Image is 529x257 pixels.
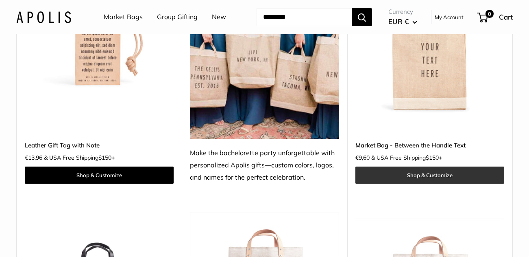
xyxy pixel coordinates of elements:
input: Search... [257,8,352,26]
span: $150 [426,154,439,161]
span: EUR € [388,17,409,26]
a: Market Bags [104,11,143,23]
a: New [212,11,226,23]
span: €9,60 [355,155,370,160]
a: Group Gifting [157,11,198,23]
a: 0 Cart [478,11,513,24]
div: Make the bachelorette party unforgettable with personalized Apolis gifts—custom colors, logos, an... [190,147,339,184]
a: Shop & Customize [355,167,504,184]
button: EUR € [388,15,417,28]
span: €13,96 [25,155,42,160]
span: Cart [499,13,513,21]
a: Shop & Customize [25,167,174,184]
button: Search [352,8,372,26]
a: My Account [435,12,464,22]
span: & USA Free Shipping + [44,155,115,160]
a: Market Bag - Between the Handle Text [355,141,504,150]
span: 0 [485,10,494,18]
span: $150 [98,154,111,161]
span: Currency [388,6,417,18]
img: Apolis [16,11,71,23]
a: Leather Gift Tag with Note [25,141,174,150]
span: & USA Free Shipping + [371,155,442,160]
